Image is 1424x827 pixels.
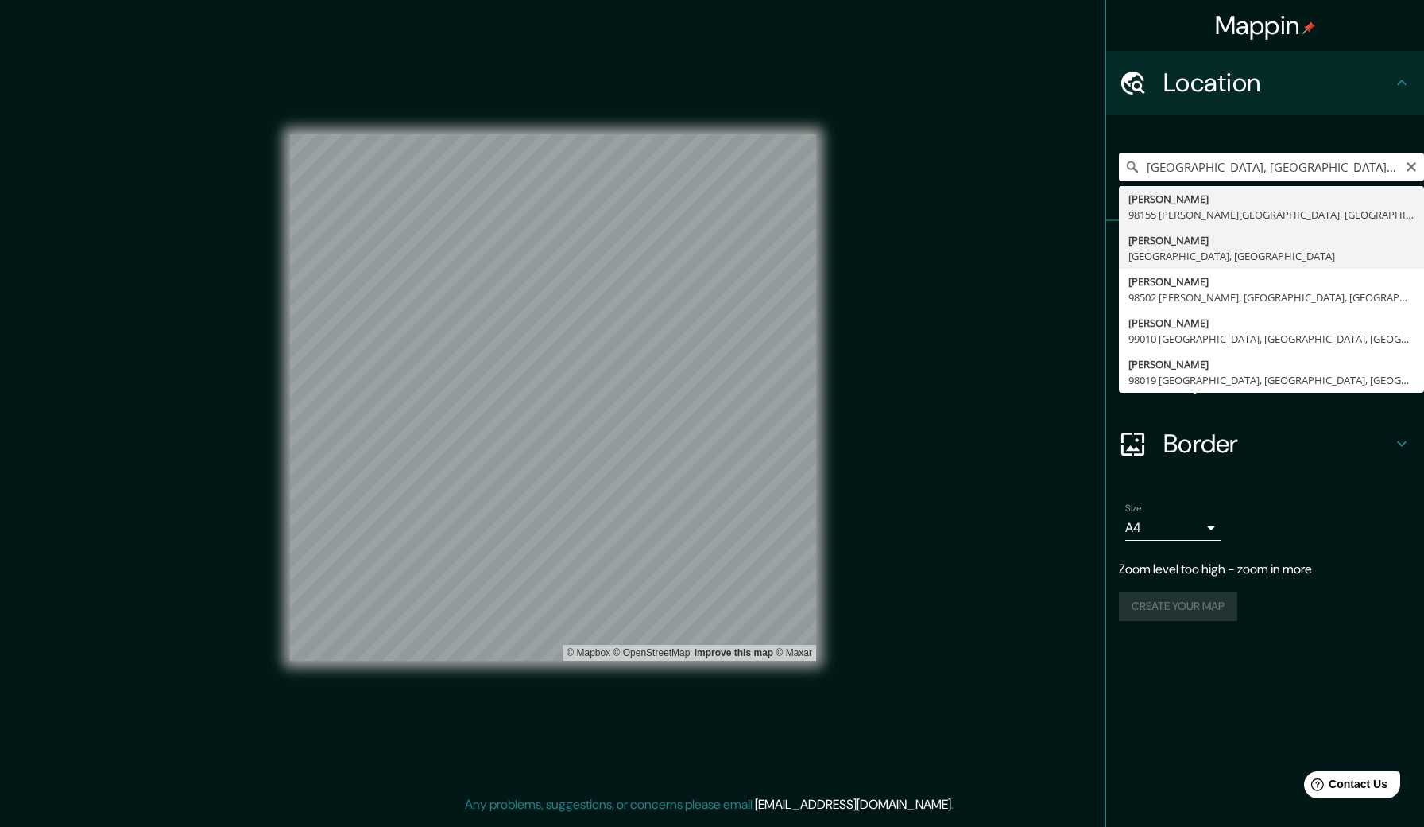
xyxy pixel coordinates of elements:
[1128,274,1414,289] div: [PERSON_NAME]
[1128,289,1414,305] div: 98502 [PERSON_NAME], [GEOGRAPHIC_DATA], [GEOGRAPHIC_DATA]
[1163,364,1392,396] h4: Layout
[776,647,812,658] a: Maxar
[1405,158,1418,173] button: Clear
[1119,560,1411,579] p: Zoom level too high - zoom in more
[1106,51,1424,115] div: Location
[1125,515,1221,541] div: A4
[1128,207,1414,223] div: 98155 [PERSON_NAME][GEOGRAPHIC_DATA], [GEOGRAPHIC_DATA], [GEOGRAPHIC_DATA]
[1128,232,1414,248] div: [PERSON_NAME]
[755,796,951,813] a: [EMAIL_ADDRESS][DOMAIN_NAME]
[1302,21,1315,34] img: pin-icon.png
[1119,153,1424,181] input: Pick your city or area
[1128,315,1414,331] div: [PERSON_NAME]
[956,795,959,814] div: .
[1128,248,1414,264] div: [GEOGRAPHIC_DATA], [GEOGRAPHIC_DATA]
[1128,331,1414,347] div: 99010 [GEOGRAPHIC_DATA], [GEOGRAPHIC_DATA], [GEOGRAPHIC_DATA]
[695,647,773,658] a: Map feedback
[465,795,954,814] p: Any problems, suggestions, or concerns please email .
[1106,412,1424,476] div: Border
[290,134,816,661] canvas: Map
[1128,191,1414,207] div: [PERSON_NAME]
[1128,356,1414,372] div: [PERSON_NAME]
[1106,221,1424,285] div: Pins
[1163,67,1392,99] h4: Location
[613,647,691,658] a: OpenStreetMap
[954,795,956,814] div: .
[567,647,610,658] a: Mapbox
[1283,765,1407,810] iframe: Help widget launcher
[1106,348,1424,412] div: Layout
[1163,428,1392,460] h4: Border
[1106,285,1424,348] div: Style
[1128,372,1414,388] div: 98019 [GEOGRAPHIC_DATA], [GEOGRAPHIC_DATA], [GEOGRAPHIC_DATA]
[1125,502,1142,515] label: Size
[1215,10,1316,41] h4: Mappin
